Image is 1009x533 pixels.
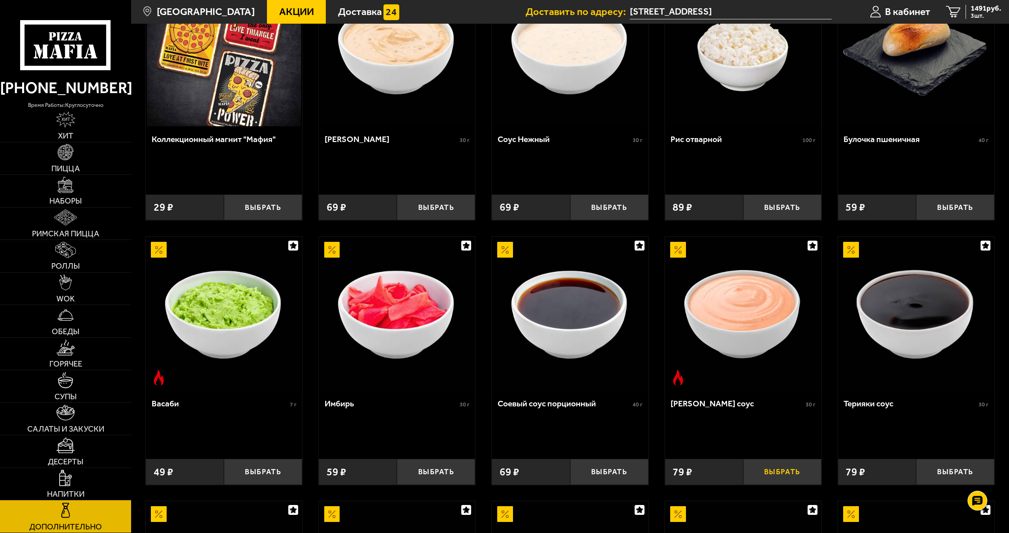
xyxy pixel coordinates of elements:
[673,467,692,477] span: 79 ₽
[51,262,80,270] span: Роллы
[843,506,859,522] img: Акционный
[147,237,301,391] img: Васаби
[154,467,173,477] span: 49 ₽
[838,237,994,391] a: АкционныйТерияки соус
[492,237,648,391] a: АкционныйСоевый соус порционный
[325,134,458,144] div: [PERSON_NAME]
[460,401,470,408] span: 30 г
[630,5,832,19] span: улица Обручевых, 8
[916,194,994,220] button: Выбрать
[49,197,82,205] span: Наборы
[493,237,647,391] img: Соевый соус порционный
[497,242,513,258] img: Акционный
[325,398,458,409] div: Имбирь
[152,134,295,144] div: Коллекционный магнит "Мафия"
[52,327,79,335] span: Обеды
[916,459,994,484] button: Выбрать
[633,137,643,144] span: 30 г
[151,242,167,258] img: Акционный
[327,202,346,213] span: 69 ₽
[151,370,167,385] img: Острое блюдо
[806,401,815,408] span: 30 г
[630,5,832,19] input: Ваш адрес доставки
[279,7,314,17] span: Акции
[58,132,73,140] span: Хит
[844,134,977,144] div: Булочка пшеничная
[56,295,75,303] span: WOK
[49,360,82,368] span: Горячее
[846,202,865,213] span: 59 ₽
[846,467,865,477] span: 79 ₽
[839,237,993,391] img: Терияки соус
[54,393,77,400] span: Супы
[673,202,692,213] span: 89 ₽
[29,523,102,531] span: Дополнительно
[319,237,475,391] a: АкционныйИмбирь
[320,237,474,391] img: Имбирь
[498,398,631,409] div: Соевый соус порционный
[397,459,475,484] button: Выбрать
[633,401,643,408] span: 40 г
[338,7,382,17] span: Доставка
[498,134,631,144] div: Соус Нежный
[500,202,519,213] span: 69 ₽
[802,137,815,144] span: 100 г
[570,459,648,484] button: Выбрать
[151,506,167,522] img: Акционный
[526,7,630,17] span: Доставить по адресу:
[665,237,821,391] a: АкционныйОстрое блюдоСпайси соус
[670,370,686,385] img: Острое блюдо
[743,194,821,220] button: Выбрать
[48,458,83,466] span: Десерты
[671,134,800,144] div: Рис отварной
[27,425,104,433] span: Салаты и закуски
[324,242,340,258] img: Акционный
[383,4,399,20] img: 15daf4d41897b9f0e9f617042186c801.svg
[979,137,988,144] span: 40 г
[971,5,1001,12] span: 1491 руб.
[843,242,859,258] img: Акционный
[570,194,648,220] button: Выбрать
[670,242,686,258] img: Акционный
[497,506,513,522] img: Акционный
[460,137,470,144] span: 30 г
[979,401,988,408] span: 30 г
[32,230,99,238] span: Римская пицца
[671,398,804,409] div: [PERSON_NAME] соус
[224,194,302,220] button: Выбрать
[154,202,173,213] span: 29 ₽
[47,490,85,498] span: Напитки
[844,398,977,409] div: Терияки соус
[51,165,80,172] span: Пицца
[666,237,820,391] img: Спайси соус
[670,506,686,522] img: Акционный
[157,7,255,17] span: [GEOGRAPHIC_DATA]
[324,506,340,522] img: Акционный
[743,459,821,484] button: Выбрать
[971,13,1001,19] span: 3 шт.
[500,467,519,477] span: 69 ₽
[224,459,302,484] button: Выбрать
[885,7,930,17] span: В кабинет
[146,237,302,391] a: АкционныйОстрое блюдоВасаби
[290,401,297,408] span: 7 г
[152,398,288,409] div: Васаби
[327,467,346,477] span: 59 ₽
[397,194,475,220] button: Выбрать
